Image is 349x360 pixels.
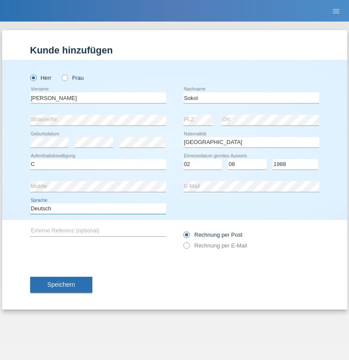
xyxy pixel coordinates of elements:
label: Frau [62,75,84,81]
input: Herr [30,75,36,80]
input: Rechnung per Post [183,232,189,242]
i: menu [332,7,340,16]
label: Herr [30,75,52,81]
span: Speichern [47,281,75,288]
a: menu [327,8,345,13]
label: Rechnung per Post [183,232,242,238]
label: Rechnung per E-Mail [183,242,247,249]
input: Rechnung per E-Mail [183,242,189,253]
h1: Kunde hinzufügen [30,45,319,56]
input: Frau [62,75,67,80]
button: Speichern [30,277,92,293]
